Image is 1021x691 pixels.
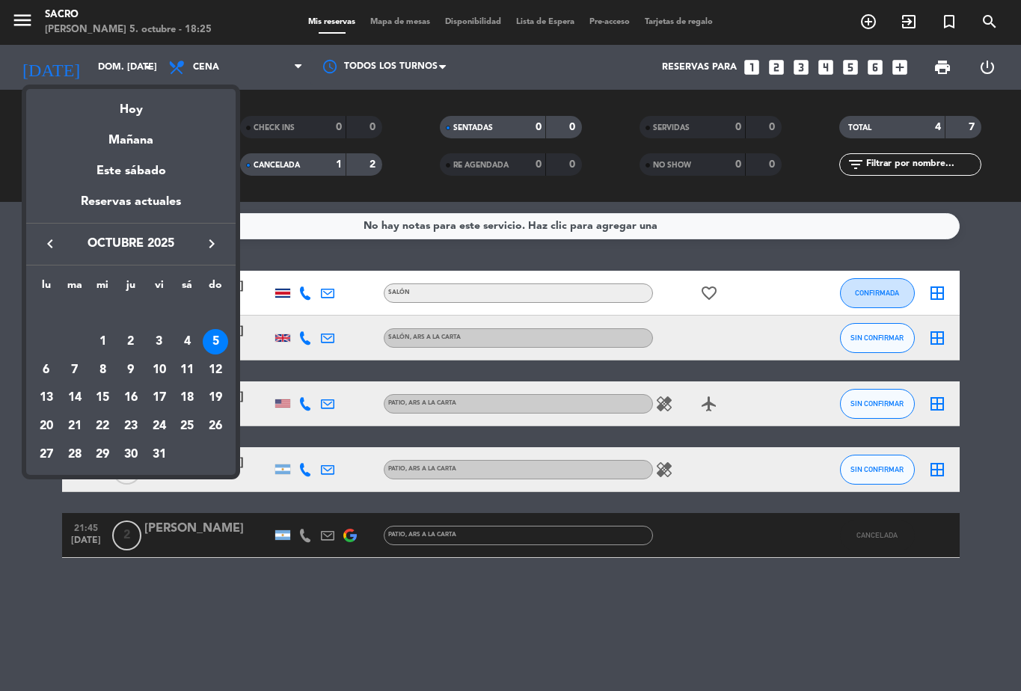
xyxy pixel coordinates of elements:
div: 7 [62,357,88,383]
div: 26 [203,414,228,439]
th: miércoles [88,277,117,300]
th: domingo [201,277,230,300]
div: 13 [34,385,59,411]
td: 2 de octubre de 2025 [117,328,145,356]
td: 10 de octubre de 2025 [145,356,174,384]
div: 22 [90,414,115,439]
div: 11 [174,357,200,383]
td: 18 de octubre de 2025 [174,384,202,412]
div: 25 [174,414,200,439]
div: 17 [147,385,172,411]
th: jueves [117,277,145,300]
button: keyboard_arrow_left [37,234,64,254]
div: Este sábado [26,150,236,192]
div: 21 [62,414,88,439]
div: 3 [147,329,172,354]
div: 29 [90,442,115,467]
td: OCT. [32,299,230,328]
div: 16 [118,385,144,411]
i: keyboard_arrow_left [41,235,59,253]
div: 1 [90,329,115,354]
div: 10 [147,357,172,383]
div: 2 [118,329,144,354]
td: 5 de octubre de 2025 [201,328,230,356]
td: 27 de octubre de 2025 [32,440,61,469]
td: 31 de octubre de 2025 [145,440,174,469]
td: 13 de octubre de 2025 [32,384,61,412]
td: 21 de octubre de 2025 [61,412,89,440]
td: 16 de octubre de 2025 [117,384,145,412]
div: 30 [118,442,144,467]
div: 4 [174,329,200,354]
td: 8 de octubre de 2025 [88,356,117,384]
td: 22 de octubre de 2025 [88,412,117,440]
td: 7 de octubre de 2025 [61,356,89,384]
div: 23 [118,414,144,439]
i: keyboard_arrow_right [203,235,221,253]
div: 24 [147,414,172,439]
td: 11 de octubre de 2025 [174,356,202,384]
div: 19 [203,385,228,411]
td: 30 de octubre de 2025 [117,440,145,469]
td: 20 de octubre de 2025 [32,412,61,440]
th: lunes [32,277,61,300]
div: 20 [34,414,59,439]
td: 24 de octubre de 2025 [145,412,174,440]
div: 12 [203,357,228,383]
div: Reservas actuales [26,192,236,223]
td: 9 de octubre de 2025 [117,356,145,384]
th: martes [61,277,89,300]
td: 29 de octubre de 2025 [88,440,117,469]
td: 17 de octubre de 2025 [145,384,174,412]
td: 12 de octubre de 2025 [201,356,230,384]
td: 19 de octubre de 2025 [201,384,230,412]
div: 9 [118,357,144,383]
button: keyboard_arrow_right [198,234,225,254]
span: octubre 2025 [64,234,198,254]
td: 4 de octubre de 2025 [174,328,202,356]
div: 27 [34,442,59,467]
div: 8 [90,357,115,383]
th: sábado [174,277,202,300]
div: Hoy [26,89,236,120]
td: 26 de octubre de 2025 [201,412,230,440]
div: 14 [62,385,88,411]
td: 6 de octubre de 2025 [32,356,61,384]
div: 15 [90,385,115,411]
td: 3 de octubre de 2025 [145,328,174,356]
div: 28 [62,442,88,467]
td: 28 de octubre de 2025 [61,440,89,469]
td: 14 de octubre de 2025 [61,384,89,412]
div: 5 [203,329,228,354]
th: viernes [145,277,174,300]
div: Mañana [26,120,236,150]
td: 15 de octubre de 2025 [88,384,117,412]
td: 1 de octubre de 2025 [88,328,117,356]
td: 25 de octubre de 2025 [174,412,202,440]
div: 6 [34,357,59,383]
div: 31 [147,442,172,467]
div: 18 [174,385,200,411]
td: 23 de octubre de 2025 [117,412,145,440]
